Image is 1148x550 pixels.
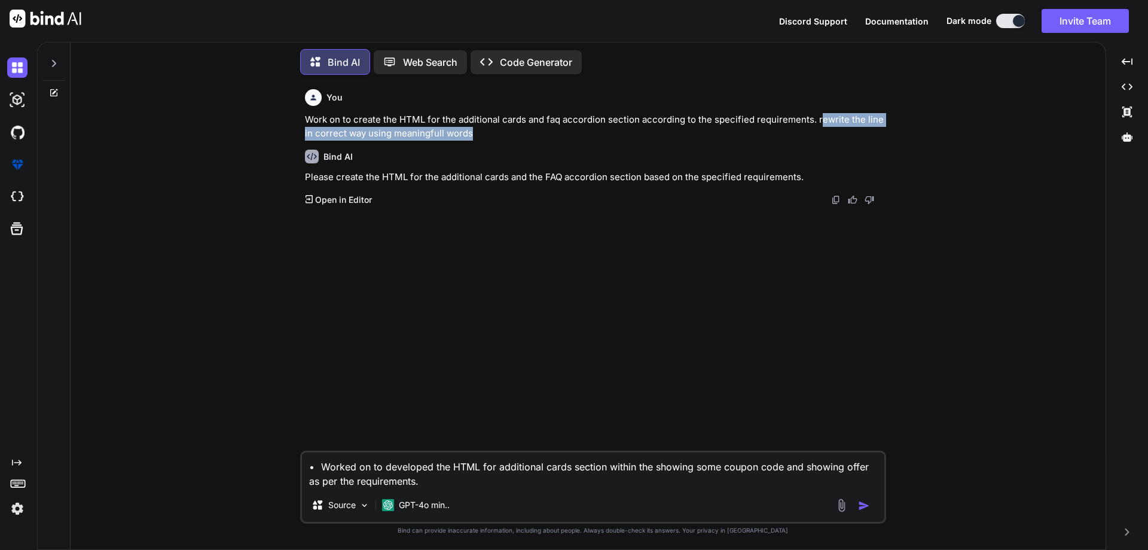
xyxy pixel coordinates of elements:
[7,122,28,142] img: githubDark
[323,151,353,163] h6: Bind AI
[865,15,929,28] button: Documentation
[305,171,884,184] p: Please create the HTML for the additional cards and the FAQ accordion section based on the specif...
[779,15,847,28] button: Discord Support
[382,499,394,511] img: GPT-4o mini
[7,154,28,175] img: premium
[7,187,28,207] img: cloudideIcon
[947,15,991,27] span: Dark mode
[858,500,870,512] img: icon
[326,92,343,104] h6: You
[7,57,28,78] img: darkChat
[7,90,28,110] img: darkAi-studio
[831,195,841,205] img: copy
[300,526,886,535] p: Bind can provide inaccurate information, including about people. Always double-check its answers....
[500,55,572,69] p: Code Generator
[315,194,372,206] p: Open in Editor
[399,499,450,511] p: GPT-4o min..
[328,499,356,511] p: Source
[10,10,81,28] img: Bind AI
[359,500,370,511] img: Pick Models
[403,55,457,69] p: Web Search
[7,499,28,519] img: settings
[835,499,848,512] img: attachment
[328,55,360,69] p: Bind AI
[302,452,884,488] textarea: • Worked on to developed the HTML for additional cards section within the showing some coupon cod...
[848,195,857,205] img: like
[779,16,847,26] span: Discord Support
[865,16,929,26] span: Documentation
[305,113,884,140] p: Work on to create the HTML for the additional cards and faq accordion section according to the sp...
[1042,9,1129,33] button: Invite Team
[865,195,874,205] img: dislike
